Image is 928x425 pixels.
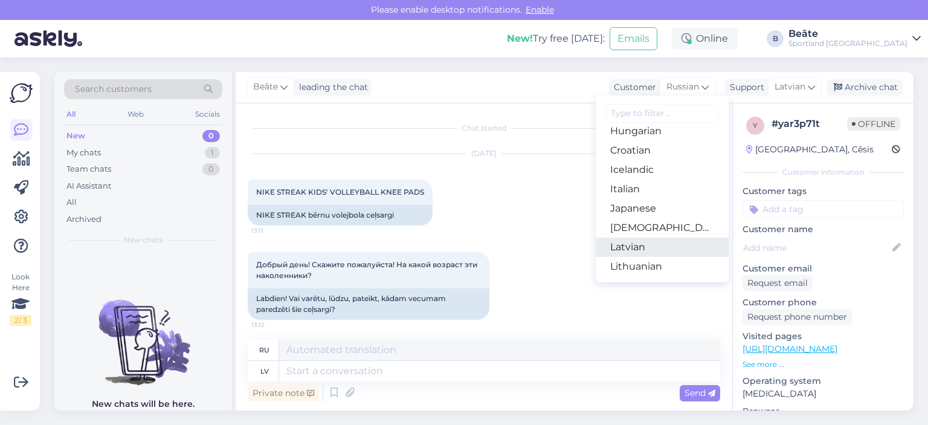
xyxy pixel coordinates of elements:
[256,260,479,280] span: Добрый день! Скажите пожалуйста! На какой возраст эти наколенники?
[743,241,890,255] input: Add name
[788,29,921,48] a: BeāteSportland [GEOGRAPHIC_DATA]
[202,130,220,142] div: 0
[54,278,232,387] img: No chats
[10,271,31,326] div: Look Here
[10,82,33,105] img: Askly Logo
[666,80,699,94] span: Russian
[66,213,101,225] div: Archived
[66,163,111,175] div: Team chats
[596,218,729,238] a: [DEMOGRAPHIC_DATA]
[743,185,904,198] p: Customer tags
[260,361,269,381] div: lv
[294,81,368,94] div: leading the chat
[251,320,297,329] span: 13:12
[743,223,904,236] p: Customer name
[10,315,31,326] div: 2 / 3
[248,385,319,401] div: Private note
[596,238,729,257] a: Latvian
[605,104,719,123] input: Type to filter...
[609,81,656,94] div: Customer
[775,80,805,94] span: Latvian
[596,199,729,218] a: Japanese
[743,388,904,400] p: [MEDICAL_DATA]
[193,106,222,122] div: Socials
[743,309,852,325] div: Request phone number
[743,359,904,370] p: See more ...
[66,147,101,159] div: My chats
[847,117,900,131] span: Offline
[743,405,904,418] p: Browser
[66,196,77,209] div: All
[596,180,729,199] a: Italian
[746,143,874,156] div: [GEOGRAPHIC_DATA], Cēsis
[743,167,904,178] div: Customer information
[672,28,738,50] div: Online
[788,29,907,39] div: Beāte
[248,148,720,159] div: [DATE]
[248,288,489,320] div: Labdien! Vai varētu, lūdzu, pateikt, kādam vecumam paredzēti šie ceļsargi?
[205,147,220,159] div: 1
[522,4,558,15] span: Enable
[253,80,278,94] span: Beāte
[507,31,605,46] div: Try free [DATE]:
[788,39,907,48] div: Sportland [GEOGRAPHIC_DATA]
[248,123,720,134] div: Chat started
[202,163,220,175] div: 0
[772,117,847,131] div: # yar3p71t
[596,257,729,276] a: Lithuanian
[725,81,764,94] div: Support
[596,122,729,141] a: Hungarian
[251,226,297,235] span: 13:11
[75,83,152,96] span: Search customers
[743,375,904,388] p: Operating system
[610,27,657,50] button: Emails
[92,398,195,410] p: New chats will be here.
[743,275,813,291] div: Request email
[743,200,904,218] input: Add a tag
[64,106,78,122] div: All
[248,205,433,225] div: NIKE STREAK bērnu volejbola ceļsargi
[753,121,758,130] span: y
[256,187,424,196] span: NIKE STREAK KIDS' VOLLEYBALL KNEE PADS
[743,343,837,354] a: [URL][DOMAIN_NAME]
[596,160,729,180] a: Icelandic
[66,180,111,192] div: AI Assistant
[767,30,784,47] div: B
[596,141,729,160] a: Croatian
[826,79,903,96] div: Archive chat
[124,235,163,245] span: New chats
[507,33,533,44] b: New!
[743,262,904,275] p: Customer email
[685,388,715,398] span: Send
[743,296,904,309] p: Customer phone
[66,130,85,142] div: New
[259,340,269,360] div: ru
[125,106,146,122] div: Web
[596,276,729,296] a: Norwegian Bokmål
[743,330,904,343] p: Visited pages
